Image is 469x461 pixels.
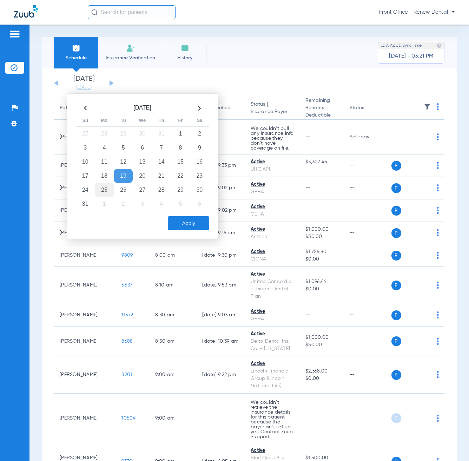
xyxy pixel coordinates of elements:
[150,267,197,304] td: 8:10 AM
[54,304,116,327] td: [PERSON_NAME]
[63,84,105,91] a: [DATE]
[344,154,391,177] td: --
[251,256,294,263] div: CIGNA
[437,184,439,191] img: group-dot-blue.svg
[9,30,20,38] img: hamburger-icon
[305,312,311,317] span: --
[344,267,391,304] td: --
[344,244,391,267] td: --
[197,222,245,244] td: [DATE] 9:16 PM
[251,368,294,390] div: Lincoln Financial Group (Lincoln National Life)
[103,54,158,61] span: Insurance Verification
[305,375,338,382] span: $0.00
[300,97,344,120] th: Remaining Benefits |
[344,177,391,199] td: --
[197,177,245,199] td: [DATE] 9:02 PM
[121,312,133,317] span: 11572
[437,371,439,378] img: group-dot-blue.svg
[126,44,135,52] img: Manual Insurance Verification
[197,327,245,356] td: [DATE] 10:39 AM
[95,103,190,114] th: [DATE]
[197,244,245,267] td: [DATE] 9:30 PM
[197,120,245,154] td: --
[437,207,439,214] img: group-dot-blue.svg
[197,154,245,177] td: [DATE] 9:33 PM
[305,248,338,256] span: $1,756.80
[72,44,80,52] img: Schedule
[437,43,442,48] img: last sync help info
[305,208,311,213] span: --
[251,447,294,454] div: Active
[150,244,197,267] td: 8:00 AM
[344,120,391,154] td: Self-pay
[434,427,469,461] iframe: Chat Widget
[197,356,245,394] td: [DATE] 9:22 PM
[251,166,294,173] div: UHC API
[54,244,116,267] td: [PERSON_NAME]
[181,44,189,52] img: History
[437,133,439,140] img: group-dot-blue.svg
[251,330,294,338] div: Active
[424,103,431,110] img: filter.svg
[251,248,294,256] div: Active
[391,336,401,346] span: P
[437,162,439,169] img: group-dot-blue.svg
[251,315,294,323] div: GEHA
[202,104,239,112] div: Last Verified
[305,185,311,190] span: --
[305,112,338,119] span: Deductible
[168,216,209,230] button: Apply
[391,370,401,380] span: P
[305,368,338,375] span: $2,368.00
[391,310,401,320] span: P
[88,5,176,19] input: Search for patients
[381,42,423,49] span: Last Appt. Sync Time:
[391,281,401,290] span: P
[391,251,401,261] span: P
[150,394,197,443] td: 9:00 AM
[251,188,294,196] div: GEHA
[251,338,294,353] div: Delta Dental Ins. Co. - [US_STATE]
[63,75,105,91] li: [DATE]
[391,413,401,423] span: P
[251,158,294,166] div: Active
[251,126,294,151] p: We couldn’t pull any insurance info because they don’t have coverage on file.
[305,166,338,173] span: --
[305,134,311,139] span: --
[121,283,132,288] span: 5537
[344,199,391,222] td: --
[391,183,401,193] span: P
[59,54,93,61] span: Schedule
[437,229,439,236] img: group-dot-blue.svg
[344,222,391,244] td: --
[344,304,391,327] td: --
[54,356,116,394] td: [PERSON_NAME]
[251,271,294,278] div: Active
[305,416,311,421] span: --
[14,5,38,18] img: Zuub Logo
[305,334,338,341] span: $1,000.00
[197,304,245,327] td: [DATE] 9:03 AM
[251,226,294,233] div: Active
[389,53,434,60] span: [DATE] - 03:21 PM
[344,327,391,356] td: --
[251,211,294,218] div: GEHA
[60,104,91,112] div: Patient Name
[168,54,202,61] span: History
[305,233,338,241] span: $50.00
[437,311,439,318] img: group-dot-blue.svg
[121,416,136,421] span: 10504
[245,97,300,120] th: Status |
[305,285,338,293] span: $0.00
[197,199,245,222] td: [DATE] 9:02 PM
[437,103,439,110] img: group-dot-blue.svg
[251,203,294,211] div: Active
[391,161,401,171] span: P
[437,252,439,259] img: group-dot-blue.svg
[251,181,294,188] div: Active
[251,308,294,315] div: Active
[305,278,338,285] span: $1,096.44
[437,338,439,345] img: group-dot-blue.svg
[251,360,294,368] div: Active
[344,97,391,120] th: Status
